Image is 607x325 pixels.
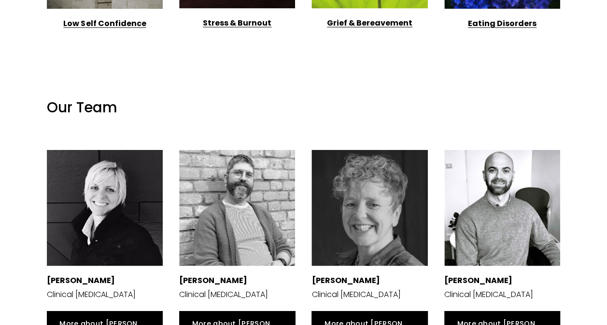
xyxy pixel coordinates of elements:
p: [PERSON_NAME] [47,274,163,288]
p: Clinical [MEDICAL_DATA] [444,288,560,302]
a: Grief & Bereavement [327,17,412,28]
a: Low Self Confidence [63,18,146,29]
p: Clinical [MEDICAL_DATA] [311,288,427,302]
p: [PERSON_NAME] [311,274,427,288]
a: Eating Disorders [468,18,536,29]
p: Clinical [MEDICAL_DATA] [179,288,295,302]
p: [PERSON_NAME] [444,274,560,288]
a: Stress & Burnout [203,17,271,28]
p: Clinical [MEDICAL_DATA] [47,288,163,302]
p: [PERSON_NAME] [179,274,295,288]
h1: Our Team [47,81,560,134]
